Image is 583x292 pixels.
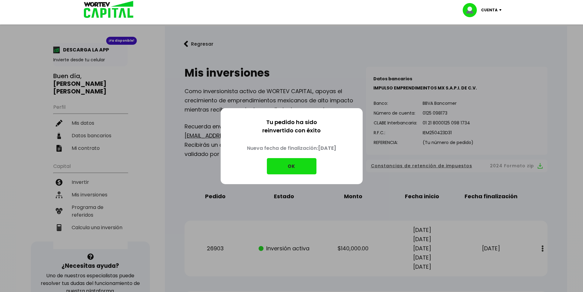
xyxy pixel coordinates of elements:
[267,158,316,174] button: OK
[261,118,322,139] p: Tu pedido ha sido reinvertido con éxito
[498,9,506,11] img: icon-down
[463,3,481,17] img: profile-image
[318,145,336,152] b: [DATE]
[241,139,342,158] p: Nueva fecha de finalización:
[481,6,498,15] p: Cuenta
